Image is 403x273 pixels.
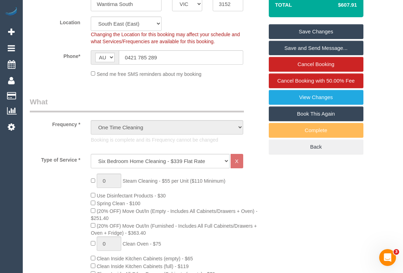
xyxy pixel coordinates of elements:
[91,223,257,236] span: (20% OFF) Move Out/In (Furnished - Includes All Full Cabinets/Drawers + Oven + Fridge) - $363.40
[25,118,86,128] label: Frequency *
[91,32,240,44] span: Changing the Location for this booking may affect your schedule and what Services/Frequencies are...
[269,57,363,72] a: Cancel Booking
[97,201,141,206] span: Spring Clean - $100
[123,178,225,184] span: Steam Cleaning - $55 per Unit ($110 Minimum)
[97,256,193,261] span: Clean Inside Kitchen Cabinets (empty) - $65
[269,90,363,105] a: View Changes
[269,24,363,39] a: Save Changes
[97,193,166,199] span: Use Disinfectant Products - $30
[269,73,363,88] a: Cancel Booking with 50.00% Fee
[25,50,86,60] label: Phone*
[91,208,257,221] span: (20% OFF) Move Out/In (Empty - Includes All Cabinets/Drawers + Oven) - $251.40
[30,97,244,112] legend: What
[119,50,243,65] input: Phone*
[25,17,86,26] label: Location
[277,78,355,84] span: Cancel Booking with 50.00% Fee
[269,139,363,154] a: Back
[91,136,243,143] p: Booking is complete and its Frequency cannot be changed
[123,241,161,247] span: Clean Oven - $75
[275,2,292,8] strong: Total
[379,249,396,266] iframe: Intercom live chat
[269,41,363,56] a: Save and Send Message...
[25,154,86,163] label: Type of Service *
[4,7,18,17] img: Automaid Logo
[317,2,357,8] h4: $607.91
[269,106,363,121] a: Book This Again
[394,249,399,255] span: 3
[97,264,189,269] span: Clean Inside Kitchen Cabinets (full) - $119
[97,71,201,77] span: Send me free SMS reminders about my booking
